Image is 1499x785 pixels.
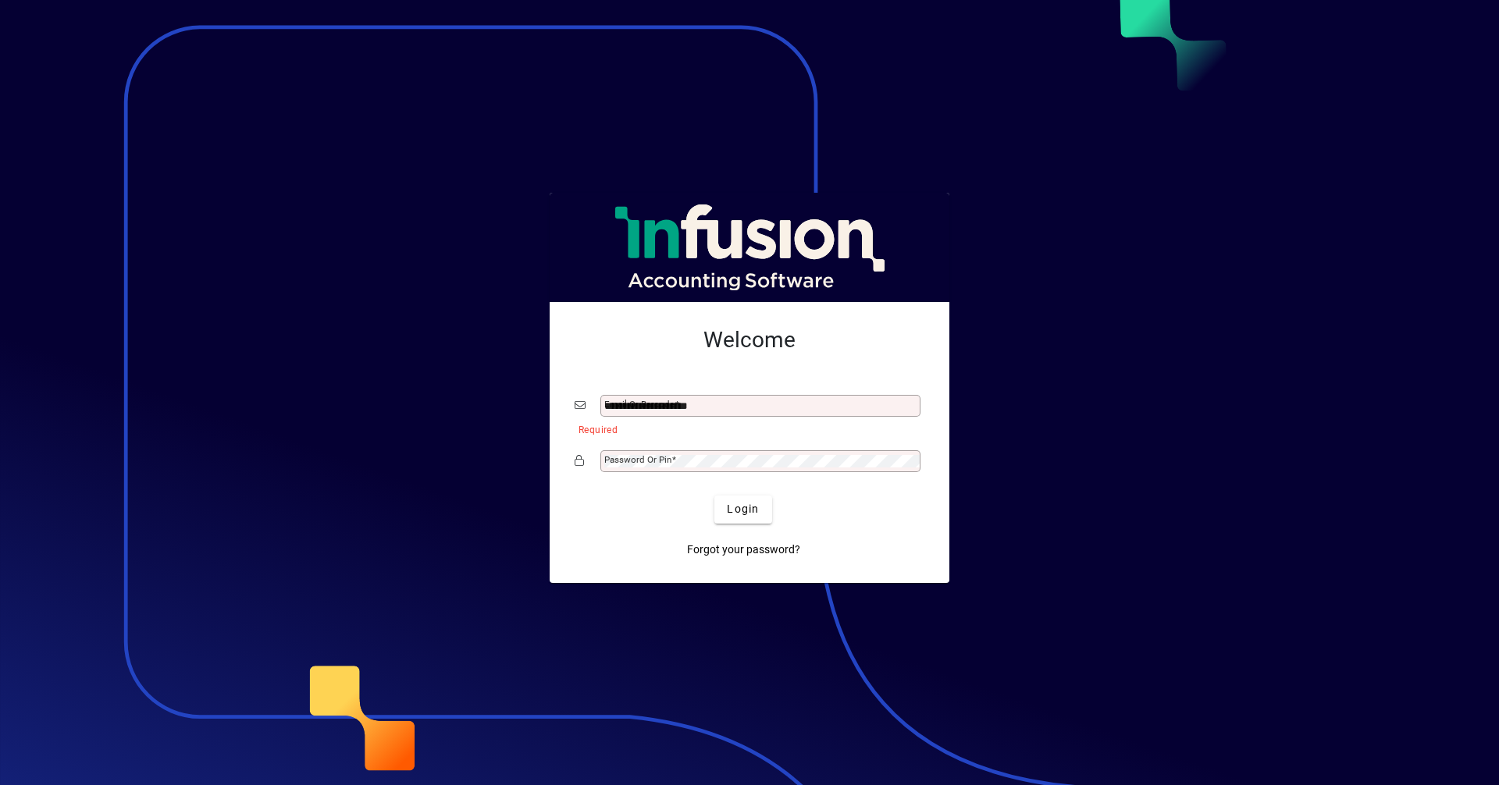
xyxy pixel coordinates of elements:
mat-error: Required [579,421,912,437]
span: Forgot your password? [687,542,800,558]
mat-label: Email or Barcode [604,399,675,410]
a: Forgot your password? [681,536,806,564]
span: Login [727,501,759,517]
h2: Welcome [575,327,924,353]
button: Login [714,496,771,524]
mat-label: Password or Pin [604,454,671,465]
